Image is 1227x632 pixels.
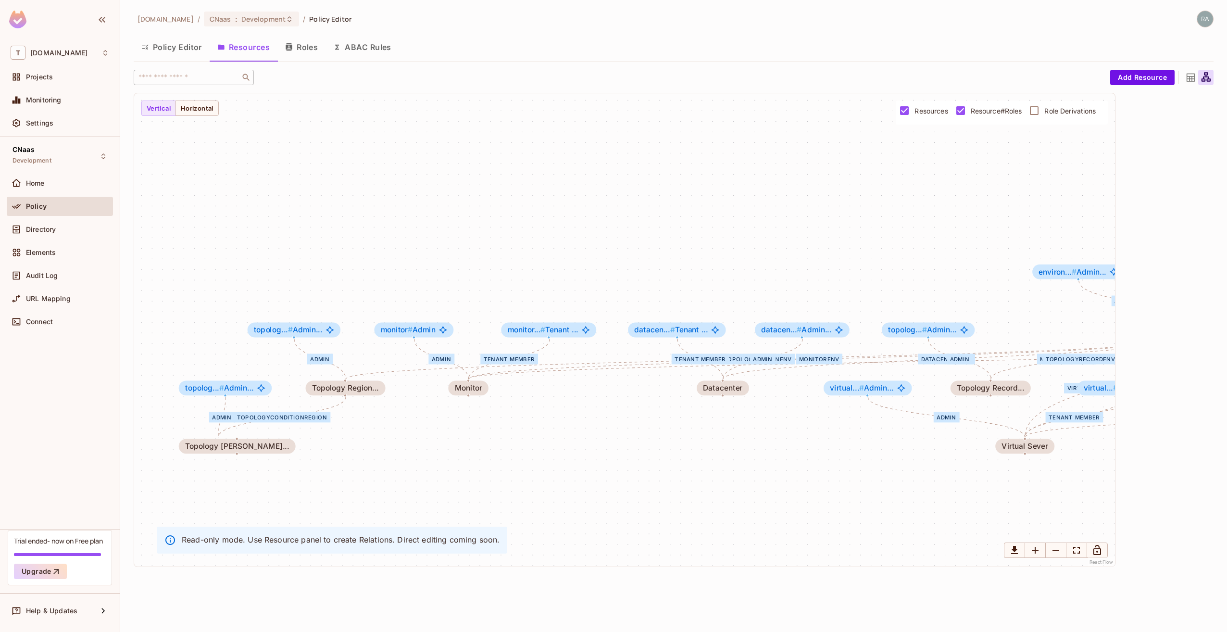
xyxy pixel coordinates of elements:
div: Small button group [1004,543,1108,558]
span: datacenter#gslbAdmin [755,323,850,338]
button: Zoom In [1025,543,1046,558]
button: Horizontal [175,101,219,116]
button: Fit View [1066,543,1087,558]
span: topolog... [254,325,293,334]
span: T [11,46,25,60]
span: datacen... [761,325,801,334]
span: : [235,15,238,23]
button: Zoom Out [1045,543,1066,558]
div: Tenant Member [1046,412,1103,422]
g: Edge from topologyRecord#gslbAdmin to topologyRecord [928,339,991,379]
div: Small button group [141,101,219,116]
span: Policy [26,202,47,210]
span: Connect [26,318,53,326]
button: Resources [210,35,277,59]
span: datacenter [697,381,749,396]
span: # [670,325,675,334]
span: Settings [26,119,53,127]
g: Edge from datacenter#gslbAdmin to datacenter [723,339,802,379]
span: URL Mapping [26,295,71,303]
div: environment#gslbAdmin [1032,265,1124,279]
span: Tenant ... [634,326,708,334]
div: topologyConditionRegion [234,412,330,422]
div: Tenant Member [480,354,538,364]
div: datacenter#tenantMember [628,323,726,338]
div: Admin [428,354,454,364]
button: Policy Editor [134,35,210,59]
div: Topology Record... [957,384,1024,392]
div: Virtual Sever [1002,442,1048,451]
span: Tenant ... [1084,384,1151,392]
div: Tenant Member [672,354,729,364]
span: topolog... [888,325,927,334]
span: Resource#Roles [971,106,1022,115]
span: # [1113,383,1118,392]
button: Upgrade [14,564,67,579]
span: monitor... [508,325,546,334]
g: Edge from virtualServer#gslbAdmin to virtualServer [868,397,1025,438]
span: Development [241,14,286,24]
span: monitor#gslbAdmin [374,323,453,338]
span: # [408,325,413,334]
g: Edge from environment#gslbAdmin to environment [1079,281,1170,321]
span: Admin... [254,326,323,334]
span: virtual... [830,383,864,392]
span: Admin [381,326,436,334]
span: Help & Updates [26,607,77,615]
span: key: topologyCondition name: Topology Condition [179,439,296,454]
span: Admin... [185,384,254,392]
span: Projects [26,73,53,81]
button: Roles [277,35,326,59]
div: virtualServer [995,439,1054,454]
span: Tenant ... [508,326,579,334]
g: Edge from topologyRegion#gslbAdmin to topologyRegion [294,339,346,379]
span: Resources [914,106,948,115]
span: the active workspace [138,14,194,24]
button: ABAC Rules [326,35,399,59]
span: topologyRecord#gslbAdmin [882,323,975,338]
span: monitor [381,325,413,334]
span: CNaas [13,146,35,153]
div: Topology Region... [312,384,379,392]
div: monitorTenant [1037,354,1096,364]
span: Admin... [888,326,957,334]
span: # [288,325,293,334]
div: monitor [448,381,488,396]
button: Add Resource [1110,70,1175,85]
div: Admin [750,354,776,364]
div: topologyRegionEnv [721,354,795,364]
div: topologyRegion#gslbAdmin [248,323,340,338]
span: Admin... [1039,267,1106,276]
div: Admin [1112,296,1137,306]
span: key: topologyRecord name: Topology Record [951,381,1031,396]
div: Admin [947,354,972,364]
span: Admin... [830,384,894,392]
g: Edge from monitor#tenantMember to monitor [469,339,550,379]
span: monitor#tenantMember [501,323,596,338]
span: Policy Editor [309,14,351,24]
span: Directory [26,226,56,233]
span: topolog... [185,383,224,392]
span: virtual... [1084,383,1118,392]
span: topologyCondition#gslbAdmin [179,381,272,396]
li: / [198,14,200,24]
div: virtualServerEnv [1064,383,1131,393]
button: Lock Graph [1087,543,1108,558]
span: key: topologyRegion name: Topology Region [306,381,386,396]
span: virtualServer#gslbAdmin [824,381,912,396]
div: Admin [307,354,333,364]
div: topologyRecordEnv [1042,354,1118,364]
button: Download graph as image [1004,543,1025,558]
span: Monitoring [26,96,62,104]
a: React Flow attribution [1089,559,1114,565]
g: Edge from topologyCondition#gslbAdmin to topologyCondition [218,397,225,438]
button: Vertical [141,101,176,116]
p: Read-only mode. Use Resource panel to create Relations. Direct editing coming soon. [182,534,500,545]
div: Topology [PERSON_NAME]... [185,442,289,451]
